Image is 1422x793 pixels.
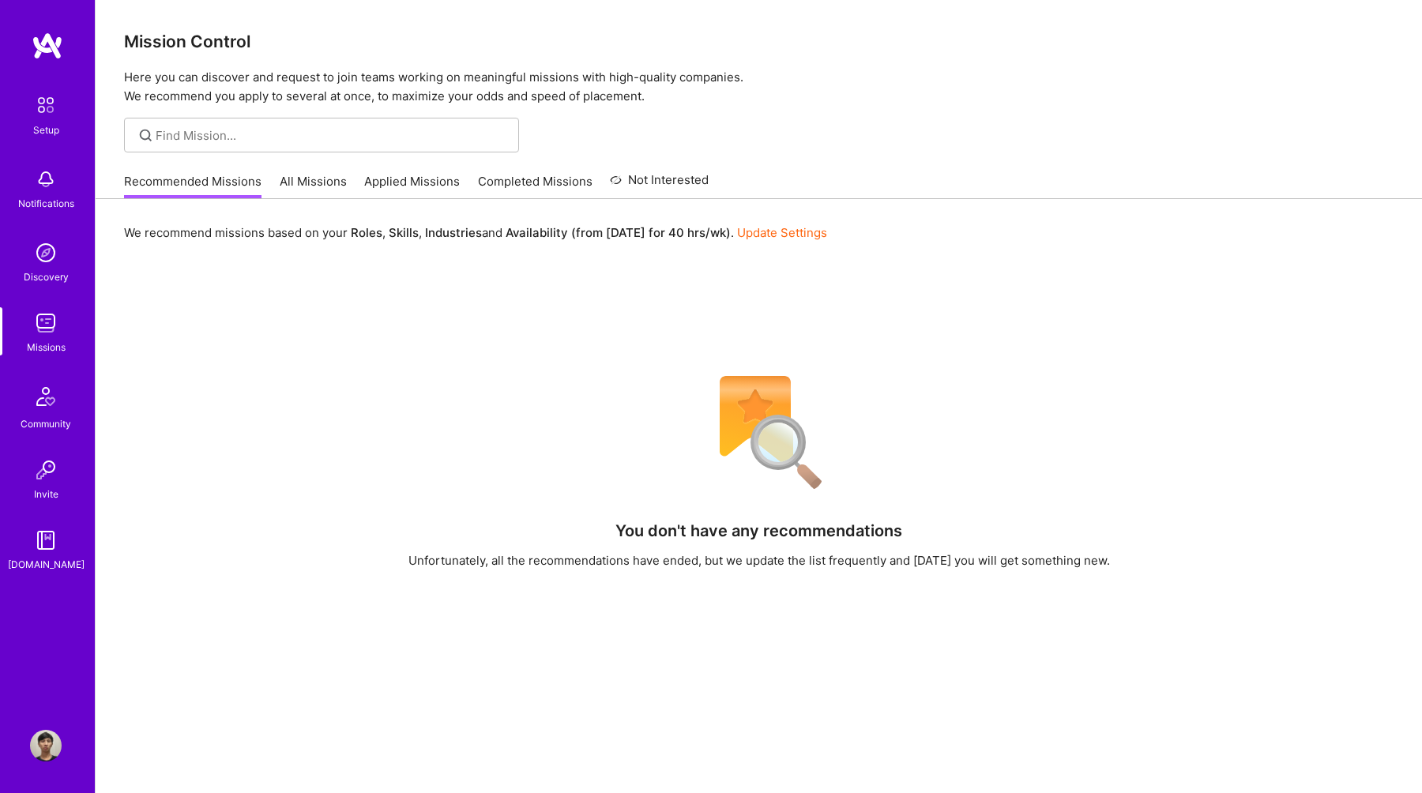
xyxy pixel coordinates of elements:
[506,225,731,240] b: Availability (from [DATE] for 40 hrs/wk)
[156,127,507,144] input: Find Mission...
[389,225,419,240] b: Skills
[30,454,62,486] img: Invite
[30,163,62,195] img: bell
[364,173,460,199] a: Applied Missions
[692,366,826,500] img: No Results
[29,88,62,122] img: setup
[30,730,62,761] img: User Avatar
[478,173,592,199] a: Completed Missions
[737,225,827,240] a: Update Settings
[30,307,62,339] img: teamwork
[26,730,66,761] a: User Avatar
[24,269,69,285] div: Discovery
[124,68,1394,106] p: Here you can discover and request to join teams working on meaningful missions with high-quality ...
[280,173,347,199] a: All Missions
[34,486,58,502] div: Invite
[408,552,1110,569] div: Unfortunately, all the recommendations have ended, but we update the list frequently and [DATE] y...
[32,32,63,60] img: logo
[8,556,85,573] div: [DOMAIN_NAME]
[21,415,71,432] div: Community
[610,171,709,199] a: Not Interested
[124,224,827,241] p: We recommend missions based on your , , and .
[27,378,65,415] img: Community
[124,173,261,199] a: Recommended Missions
[33,122,59,138] div: Setup
[18,195,74,212] div: Notifications
[30,237,62,269] img: discovery
[30,524,62,556] img: guide book
[615,521,902,540] h4: You don't have any recommendations
[27,339,66,355] div: Missions
[137,126,155,145] i: icon SearchGrey
[124,32,1394,51] h3: Mission Control
[351,225,382,240] b: Roles
[425,225,482,240] b: Industries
